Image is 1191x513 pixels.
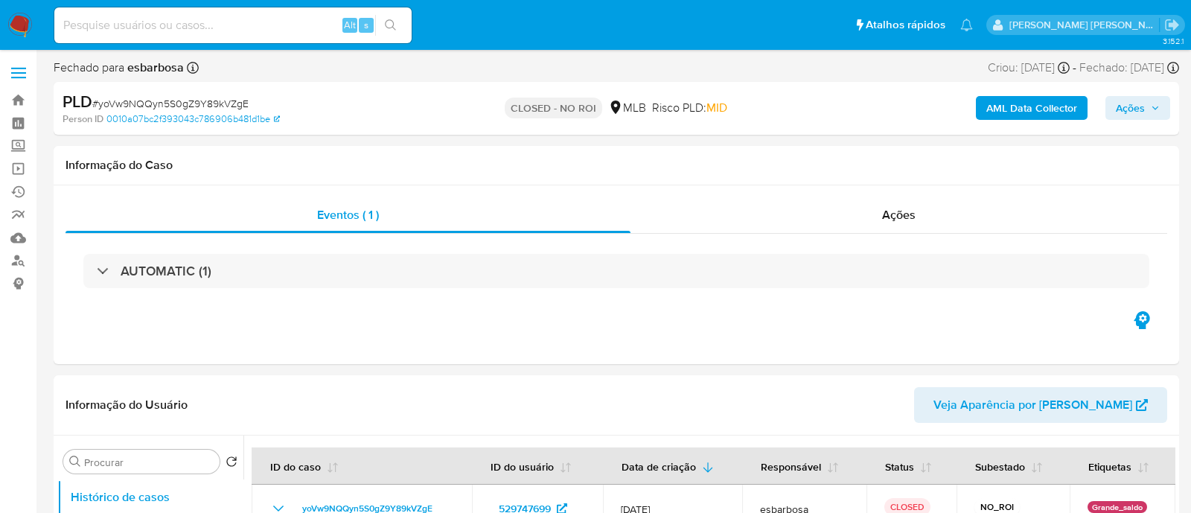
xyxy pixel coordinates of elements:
h3: AUTOMATIC (1) [121,263,211,279]
div: Criou: [DATE] [988,60,1070,76]
button: Veja Aparência por [PERSON_NAME] [914,387,1167,423]
span: Atalhos rápidos [866,17,945,33]
input: Pesquise usuários ou casos... [54,16,412,35]
a: Notificações [960,19,973,31]
div: Fechado: [DATE] [1079,60,1179,76]
button: AML Data Collector [976,96,1088,120]
b: AML Data Collector [986,96,1077,120]
span: Ações [1116,96,1145,120]
button: Retornar ao pedido padrão [226,456,237,472]
a: 0010a07bc2f393043c786906b481d1be [106,112,280,126]
span: s [364,18,368,32]
span: - [1073,60,1076,76]
h1: Informação do Caso [66,158,1167,173]
p: CLOSED - NO ROI [505,98,602,118]
button: Procurar [69,456,81,468]
span: # yoVw9NQQyn5S0gZ9Y89kVZgE [92,96,249,111]
div: MLB [608,100,646,116]
button: Ações [1105,96,1170,120]
p: alessandra.barbosa@mercadopago.com [1009,18,1160,32]
button: search-icon [375,15,406,36]
span: MID [706,99,727,116]
b: PLD [63,89,92,113]
span: Ações [882,206,916,223]
div: AUTOMATIC (1) [83,254,1149,288]
span: Eventos ( 1 ) [317,206,379,223]
a: Sair [1164,17,1180,33]
span: Risco PLD: [652,100,727,116]
span: Alt [344,18,356,32]
b: esbarbosa [124,59,184,76]
span: Veja Aparência por [PERSON_NAME] [933,387,1132,423]
span: Fechado para [54,60,184,76]
b: Person ID [63,112,103,126]
input: Procurar [84,456,214,469]
h1: Informação do Usuário [66,398,188,412]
